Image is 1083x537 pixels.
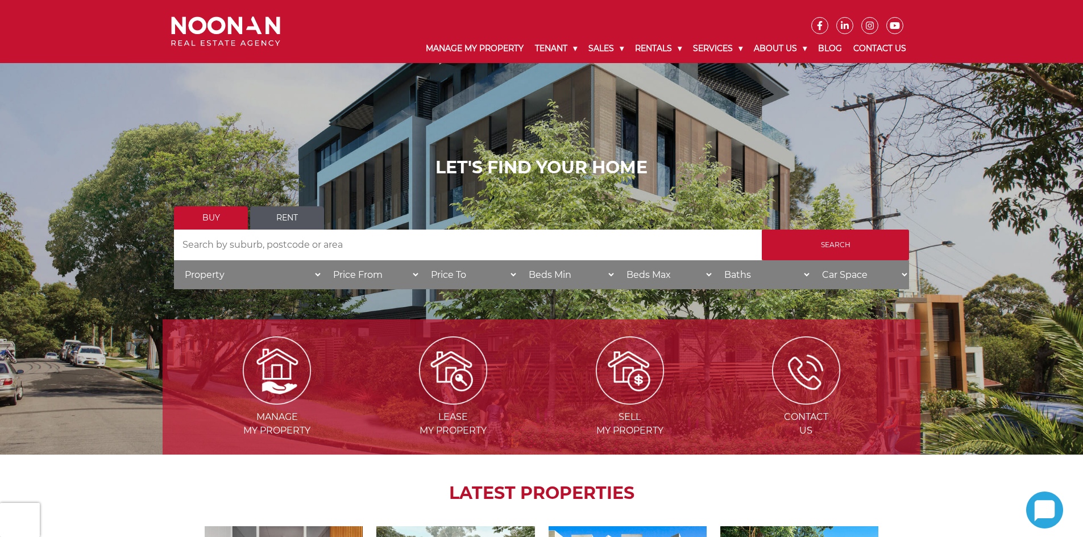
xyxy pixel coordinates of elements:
a: Leasemy Property [366,364,540,436]
img: Sell my property [596,336,664,405]
a: Contact Us [848,34,912,63]
img: Noonan Real Estate Agency [171,16,280,47]
a: Manage My Property [420,34,529,63]
a: About Us [748,34,812,63]
a: Buy [174,206,248,230]
img: Manage my Property [243,336,311,405]
a: Sales [583,34,629,63]
a: Managemy Property [190,364,364,436]
a: Sellmy Property [543,364,717,436]
a: Tenant [529,34,583,63]
span: Manage my Property [190,410,364,438]
a: ContactUs [719,364,893,436]
input: Search by suburb, postcode or area [174,230,762,260]
input: Search [762,230,909,260]
a: Rentals [629,34,687,63]
a: Services [687,34,748,63]
img: ICONS [772,336,840,405]
a: Rent [250,206,324,230]
h2: LATEST PROPERTIES [191,483,892,503]
span: Lease my Property [366,410,540,438]
img: Lease my property [419,336,487,405]
h1: LET'S FIND YOUR HOME [174,157,909,178]
span: Contact Us [719,410,893,438]
span: Sell my Property [543,410,717,438]
a: Blog [812,34,848,63]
